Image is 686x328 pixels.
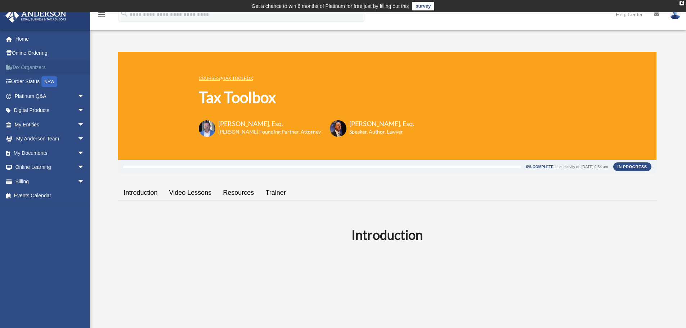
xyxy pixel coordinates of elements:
a: Digital Productsarrow_drop_down [5,103,95,118]
a: My Entitiesarrow_drop_down [5,117,95,132]
h6: [PERSON_NAME] Founding Partner, Attorney [218,128,321,135]
span: arrow_drop_down [77,146,92,161]
h3: [PERSON_NAME], Esq. [218,119,321,128]
a: My Documentsarrow_drop_down [5,146,95,160]
img: User Pic [670,9,681,19]
a: Trainer [260,183,291,203]
a: Video Lessons [163,183,218,203]
img: Anderson Advisors Platinum Portal [3,9,68,23]
a: COURSES [199,76,220,81]
img: Scott-Estill-Headshot.png [330,120,346,137]
div: 0% Complete [526,165,553,169]
span: arrow_drop_down [77,117,92,132]
p: > [199,74,414,83]
div: NEW [41,76,57,87]
i: menu [97,10,106,19]
span: arrow_drop_down [77,174,92,189]
i: search [120,10,128,18]
span: arrow_drop_down [77,132,92,147]
a: Online Ordering [5,46,95,60]
h2: Introduction [122,226,652,244]
img: Toby-circle-head.png [199,120,215,137]
span: arrow_drop_down [77,89,92,104]
h6: Speaker, Author, Lawyer [349,128,405,135]
h1: Tax Toolbox [199,87,414,108]
h3: [PERSON_NAME], Esq. [349,119,414,128]
span: arrow_drop_down [77,103,92,118]
a: Resources [217,183,260,203]
div: close [680,1,684,5]
a: Tax Toolbox [223,76,253,81]
div: Last activity on [DATE] 9:34 am [555,165,608,169]
span: arrow_drop_down [77,160,92,175]
div: In Progress [613,162,651,171]
a: Platinum Q&Aarrow_drop_down [5,89,95,103]
a: menu [97,13,106,19]
a: Home [5,32,95,46]
a: Introduction [118,183,163,203]
a: My Anderson Teamarrow_drop_down [5,132,95,146]
a: Events Calendar [5,189,95,203]
a: Order StatusNEW [5,75,95,89]
a: survey [412,2,434,10]
a: Billingarrow_drop_down [5,174,95,189]
a: Online Learningarrow_drop_down [5,160,95,175]
div: Get a chance to win 6 months of Platinum for free just by filling out this [252,2,409,10]
a: Tax Organizers [5,60,95,75]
